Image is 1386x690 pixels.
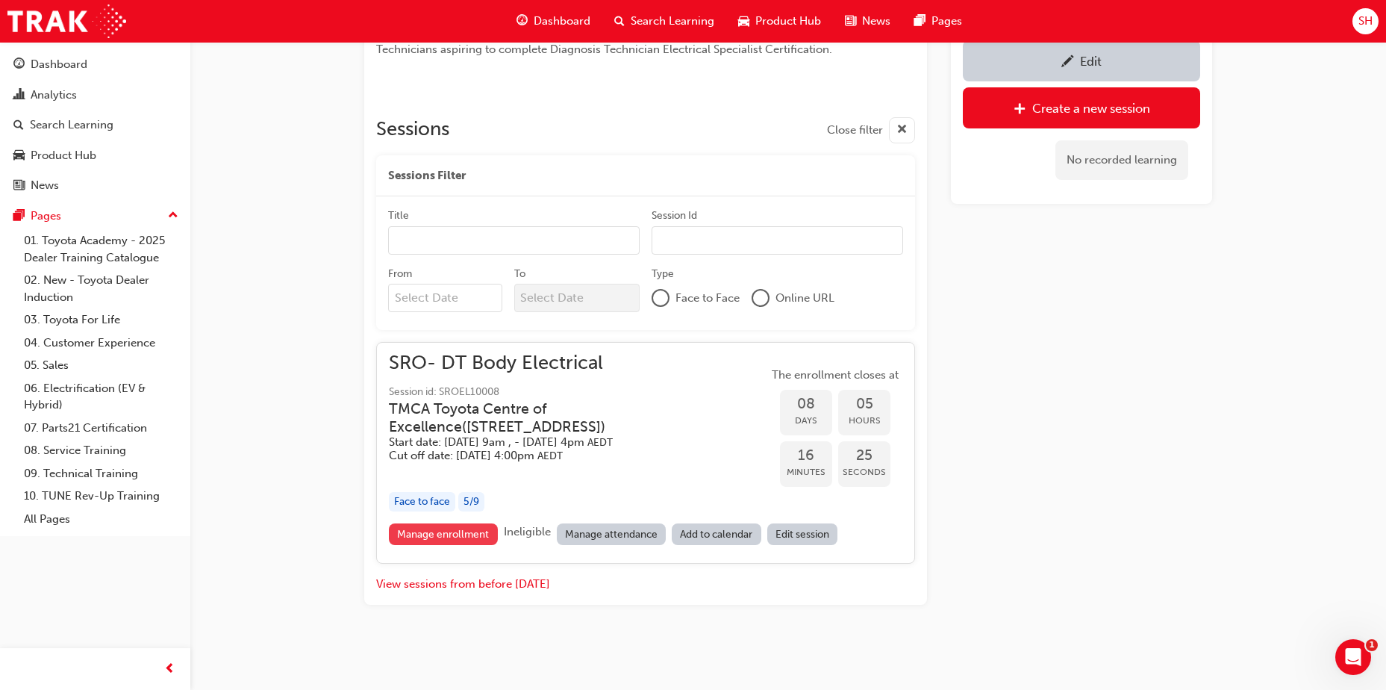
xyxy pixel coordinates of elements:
span: pages-icon [914,12,925,31]
h2: Sessions [376,117,449,143]
span: news-icon [13,179,25,193]
span: news-icon [845,12,856,31]
a: 01. Toyota Academy - 2025 Dealer Training Catalogue [18,229,184,269]
span: Sessions Filter [388,167,466,184]
iframe: Intercom live chat [1335,639,1371,675]
div: Edit [1080,54,1102,69]
a: guage-iconDashboard [505,6,602,37]
span: car-icon [738,12,749,31]
span: Ineligible [504,525,551,538]
span: cross-icon [896,121,908,140]
input: To [514,284,640,312]
span: car-icon [13,149,25,163]
a: 03. Toyota For Life [18,308,184,332]
a: Analytics [6,81,184,109]
a: 04. Customer Experience [18,332,184,355]
div: Create a new session [1032,101,1150,116]
span: 05 [838,396,890,413]
span: 16 [780,447,832,464]
a: search-iconSearch Learning [602,6,726,37]
span: 25 [838,447,890,464]
span: search-icon [13,119,24,132]
a: 07. Parts21 Certification [18,417,184,440]
input: Session Id [652,226,903,255]
button: Pages [6,202,184,230]
span: guage-icon [13,58,25,72]
a: 09. Technical Training [18,462,184,485]
a: 10. TUNE Rev-Up Training [18,485,184,508]
span: Dashboard [534,13,590,30]
span: Close filter [827,122,883,139]
button: DashboardAnalyticsSearch LearningProduct HubNews [6,48,184,202]
span: prev-icon [164,660,175,679]
a: Create a new session [963,87,1200,128]
a: Edit session [767,523,838,545]
span: pencil-icon [1061,55,1074,70]
div: Type [652,267,674,282]
span: Australian Eastern Daylight Time AEDT [537,450,563,462]
a: Dashboard [6,51,184,78]
span: Session id: SROEL10008 [389,384,768,401]
button: Close filter [827,117,915,143]
a: Manage enrollment [389,523,498,545]
span: up-icon [168,206,178,226]
span: Search Learning [631,13,714,30]
img: Trak [7,4,126,38]
a: news-iconNews [833,6,902,37]
span: search-icon [614,12,625,31]
h5: Start date: [DATE] 9am , - [DATE] 4pm [389,435,744,450]
span: SH [1358,13,1373,30]
div: Title [388,208,409,223]
span: Hours [838,412,890,429]
div: No recorded learning [1055,140,1188,180]
a: 05. Sales [18,354,184,377]
a: News [6,172,184,199]
button: View sessions from before [DATE] [376,576,550,593]
span: 08 [780,396,832,413]
button: SH [1352,8,1379,34]
button: SRO- DT Body ElectricalSession id: SROEL10008TMCA Toyota Centre of Excellence([STREET_ADDRESS])St... [389,355,902,551]
span: The enrollment closes at [768,367,902,384]
span: Pages [931,13,962,30]
div: Search Learning [30,116,113,134]
span: Face to Face [675,290,740,307]
span: chart-icon [13,89,25,102]
a: 06. Electrification (EV & Hybrid) [18,377,184,417]
div: From [388,267,412,282]
a: car-iconProduct Hub [726,6,833,37]
span: News [862,13,890,30]
div: Analytics [31,87,77,104]
a: Manage attendance [557,523,667,545]
span: Minutes [780,464,832,481]
span: Seconds [838,464,890,481]
div: Face to face [389,492,455,512]
div: Pages [31,208,61,225]
a: 02. New - Toyota Dealer Induction [18,269,184,308]
h3: TMCA Toyota Centre of Excellence ( [STREET_ADDRESS] ) [389,400,744,435]
input: Title [388,226,640,255]
div: 5 / 9 [458,492,484,512]
div: News [31,177,59,194]
span: SRO- DT Body Electrical [389,355,768,372]
span: 1 [1366,639,1378,651]
a: All Pages [18,508,184,531]
span: guage-icon [516,12,528,31]
a: pages-iconPages [902,6,974,37]
a: Product Hub [6,142,184,170]
a: Add to calendar [672,523,761,545]
div: Session Id [652,208,697,223]
span: Days [780,412,832,429]
span: Australian Eastern Daylight Time AEDT [587,436,613,449]
div: To [514,267,525,282]
div: Dashboard [31,56,87,73]
a: Search Learning [6,111,184,139]
span: Technicians aspiring to complete Diagnosis Technician Electrical Specialist Certification. [376,43,832,56]
a: 08. Service Training [18,439,184,462]
span: Online URL [775,290,834,307]
a: Edit [963,40,1200,81]
div: Product Hub [31,147,96,164]
span: Product Hub [755,13,821,30]
h5: Cut off date: [DATE] 4:00pm [389,449,744,463]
